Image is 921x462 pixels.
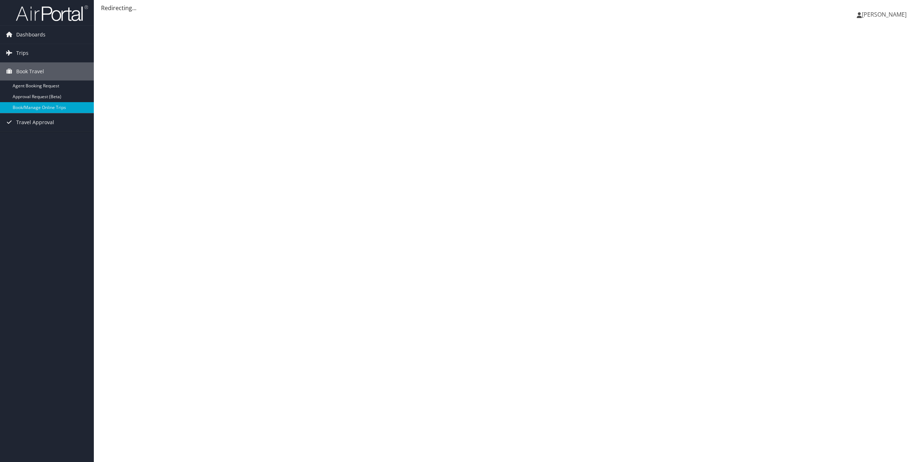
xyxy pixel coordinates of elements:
span: [PERSON_NAME] [862,10,907,18]
span: Travel Approval [16,113,54,131]
span: Trips [16,44,29,62]
img: airportal-logo.png [16,5,88,22]
span: Book Travel [16,62,44,80]
a: [PERSON_NAME] [857,4,914,25]
div: Redirecting... [101,4,914,12]
span: Dashboards [16,26,45,44]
